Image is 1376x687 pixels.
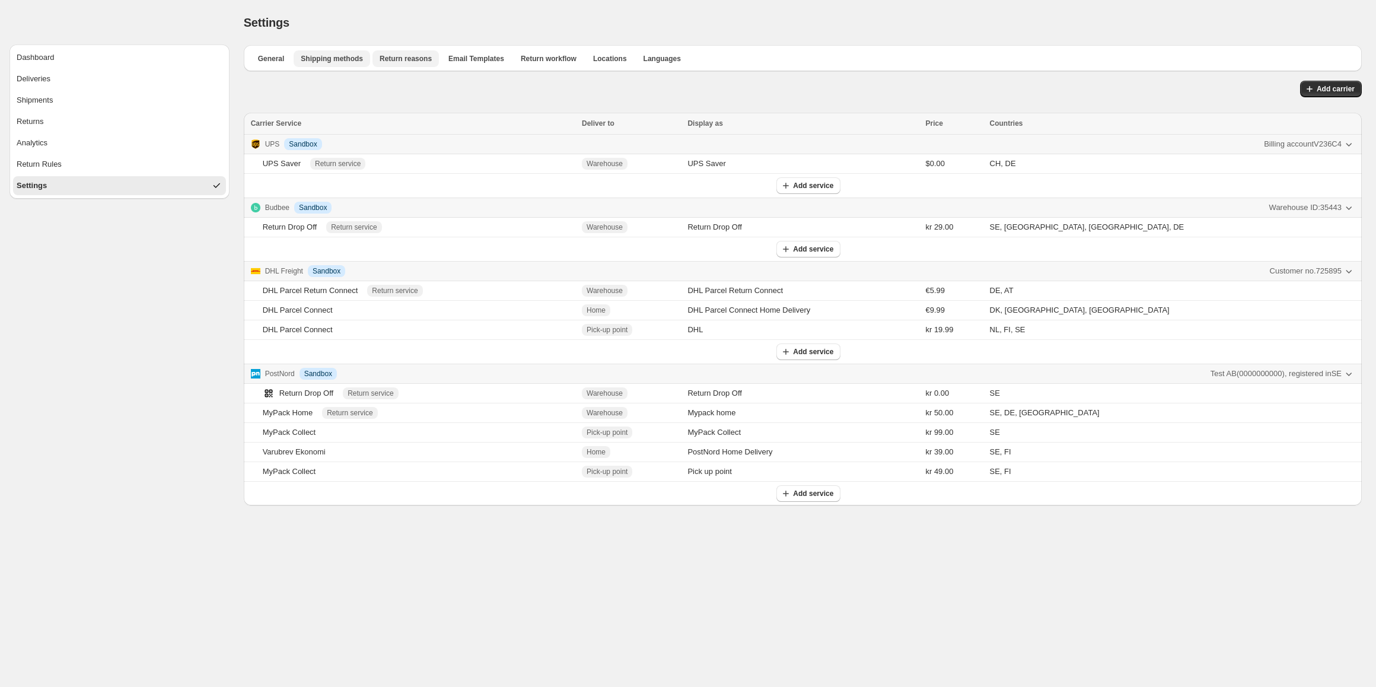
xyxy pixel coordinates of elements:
[331,222,377,232] span: Return service
[251,203,260,212] img: Logo
[448,54,504,63] span: Email Templates
[776,177,840,194] button: Add service
[925,446,953,458] span: kr 39.00
[925,407,953,419] span: kr 50.00
[263,446,326,458] div: Varubrev Ekonomi
[17,158,62,170] div: Return Rules
[587,159,623,168] span: Warehouse
[13,112,226,131] button: Returns
[244,16,289,29] span: Settings
[793,181,833,190] span: Add service
[776,485,840,502] button: Add service
[265,368,295,380] p: PostNord
[327,408,372,418] span: Return service
[593,54,627,63] span: Locations
[263,427,316,438] div: MyPack Collect
[687,324,918,336] div: DHL
[986,443,1362,462] td: SE, FI
[299,203,327,212] span: Sandbox
[776,343,840,360] button: Add service
[986,320,1362,340] td: NL, FI, SE
[986,281,1362,301] td: DE, AT
[687,285,918,297] div: DHL Parcel Return Connect
[263,304,333,316] div: DHL Parcel Connect
[687,466,918,478] div: Pick up point
[251,119,301,128] span: Carrier Service
[17,116,44,128] div: Returns
[986,403,1362,423] td: SE, DE, [GEOGRAPHIC_DATA]
[687,304,918,316] div: DHL Parcel Connect Home Delivery
[258,54,285,63] span: General
[1317,84,1355,94] span: Add carrier
[263,387,334,399] div: Return Drop Off
[925,387,949,399] span: kr 0.00
[587,389,623,398] span: Warehouse
[925,324,953,336] span: kr 19.99
[644,54,681,63] span: Languages
[17,52,55,63] div: Dashboard
[372,286,418,295] span: Return service
[1269,202,1342,214] span: Warehouse ID: 35443
[776,241,840,257] button: Add service
[17,94,53,106] div: Shipments
[263,285,358,297] div: DHL Parcel Return Connect
[17,137,47,149] div: Analytics
[13,91,226,110] button: Shipments
[687,158,918,170] div: UPS Saver
[925,119,942,128] span: Price
[1300,81,1362,97] button: Add carrier
[687,119,722,128] span: Display as
[251,266,260,276] img: Logo
[925,304,945,316] span: €9.99
[265,138,280,150] p: UPS
[587,286,623,295] span: Warehouse
[13,133,226,152] button: Analytics
[17,73,50,85] div: Deliveries
[1263,262,1362,281] button: Customer no.725895
[265,202,289,214] p: Budbee
[986,384,1362,403] td: SE
[263,324,333,336] div: DHL Parcel Connect
[925,285,945,297] span: €5.99
[263,158,301,170] div: UPS Saver
[263,221,317,233] div: Return Drop Off
[301,54,363,63] span: Shipping methods
[587,306,606,315] span: Home
[289,139,317,149] span: Sandbox
[986,462,1362,482] td: SE, FI
[1262,198,1362,217] button: Warehouse ID:35443
[1264,138,1342,150] span: Billing account V236C4
[687,387,918,399] div: Return Drop Off
[925,427,953,438] span: kr 99.00
[587,408,623,418] span: Warehouse
[263,407,313,419] div: MyPack Home
[315,159,361,168] span: Return service
[687,446,918,458] div: PostNord Home Delivery
[986,154,1362,174] td: CH, DE
[1257,135,1362,154] button: Billing accountV236C4
[986,218,1362,237] td: SE, [GEOGRAPHIC_DATA], [GEOGRAPHIC_DATA], DE
[1270,265,1342,277] span: Customer no. 725895
[793,489,833,498] span: Add service
[521,54,576,63] span: Return workflow
[251,369,260,379] img: Logo
[1211,368,1342,380] span: Test AB ( 0000000000 ), registered in SE
[687,407,918,419] div: Mypack home
[13,69,226,88] button: Deliveries
[986,423,1362,443] td: SE
[265,265,303,277] p: DHL Freight
[687,221,918,233] div: Return Drop Off
[925,466,953,478] span: kr 49.00
[925,158,945,170] span: $0.00
[687,427,918,438] div: MyPack Collect
[587,447,606,457] span: Home
[587,428,628,437] span: Pick-up point
[313,266,340,276] span: Sandbox
[304,369,332,379] span: Sandbox
[1203,364,1362,383] button: Test AB(0000000000), registered inSE
[348,389,393,398] span: Return service
[587,222,623,232] span: Warehouse
[793,244,833,254] span: Add service
[990,119,1023,128] span: Countries
[925,221,953,233] span: kr 29.00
